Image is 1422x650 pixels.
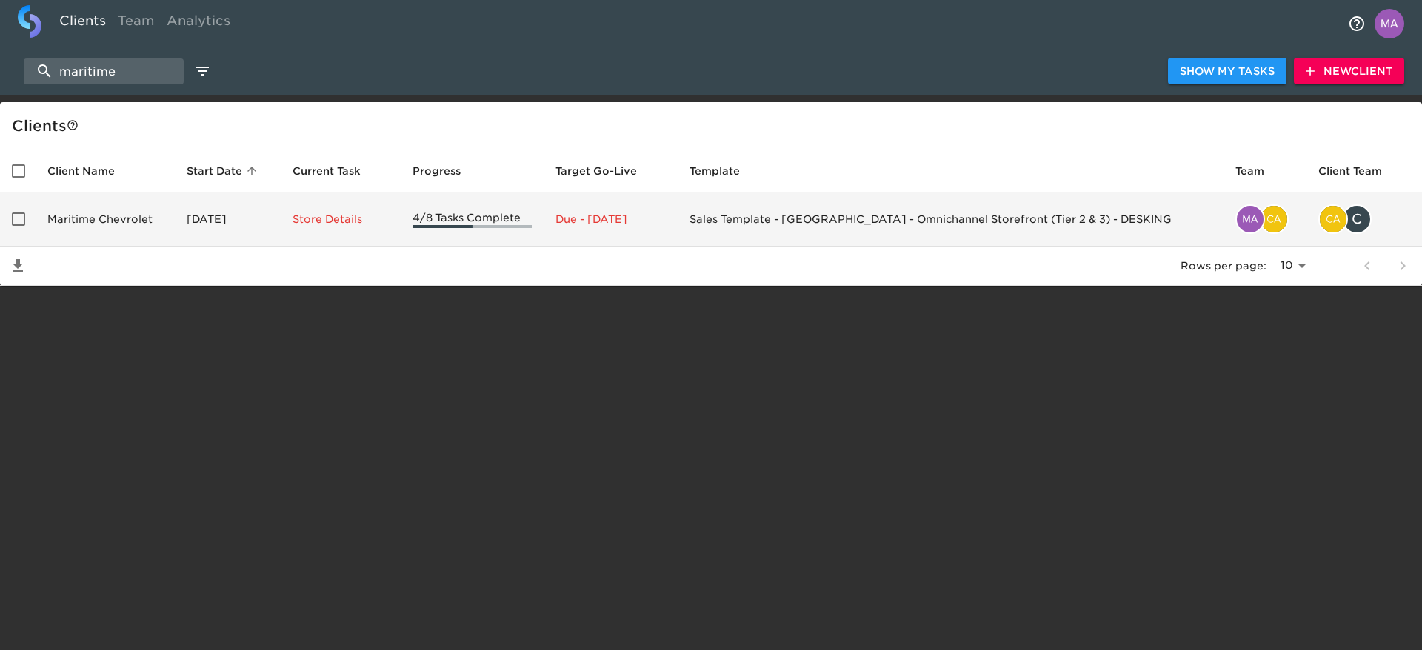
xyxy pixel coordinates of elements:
img: catherine.manisharaj@cdk.com [1261,206,1287,232]
a: Clients [53,5,112,41]
span: Client Team [1318,162,1401,180]
input: search [24,58,184,84]
span: Client Name [47,162,134,180]
span: New Client [1306,62,1392,81]
span: Target Go-Live [555,162,656,180]
button: edit [190,58,215,84]
img: matthew.grajales@cdk.com [1237,206,1264,232]
select: rows per page [1272,255,1311,277]
button: NewClient [1294,58,1404,85]
td: 4/8 Tasks Complete [401,192,543,247]
span: Start Date [187,162,261,180]
div: matthew.grajales@cdk.com, catherine.manisharaj@cdk.com [1235,204,1295,234]
td: Maritime Chevrolet [36,192,175,247]
p: Due - [DATE] [555,212,666,227]
button: Show My Tasks [1168,58,1286,85]
div: catherine.manisharaj@cdk.com, csandstrom@maritimechevy.com [1318,204,1410,234]
span: This is the next Task in this Hub that should be completed [293,162,361,180]
span: Team [1235,162,1284,180]
p: Store Details [293,212,389,227]
svg: This is a list of all of your clients and clients shared with you [67,119,79,131]
div: C [1342,204,1372,234]
p: Rows per page: [1181,258,1266,273]
span: Current Task [293,162,380,180]
img: Profile [1375,9,1404,38]
span: Show My Tasks [1180,62,1275,81]
span: Calculated based on the start date and the duration of all Tasks contained in this Hub. [555,162,637,180]
img: logo [18,5,41,38]
a: Team [112,5,161,41]
img: catherine.manisharaj@cdk.com [1320,206,1346,232]
button: notifications [1339,6,1375,41]
td: Sales Template - [GEOGRAPHIC_DATA] - Omnichannel Storefront (Tier 2 & 3) - DESKING [678,192,1224,247]
div: Client s [12,114,1416,138]
td: [DATE] [175,192,281,247]
span: Template [690,162,759,180]
span: Progress [413,162,480,180]
a: Analytics [161,5,236,41]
